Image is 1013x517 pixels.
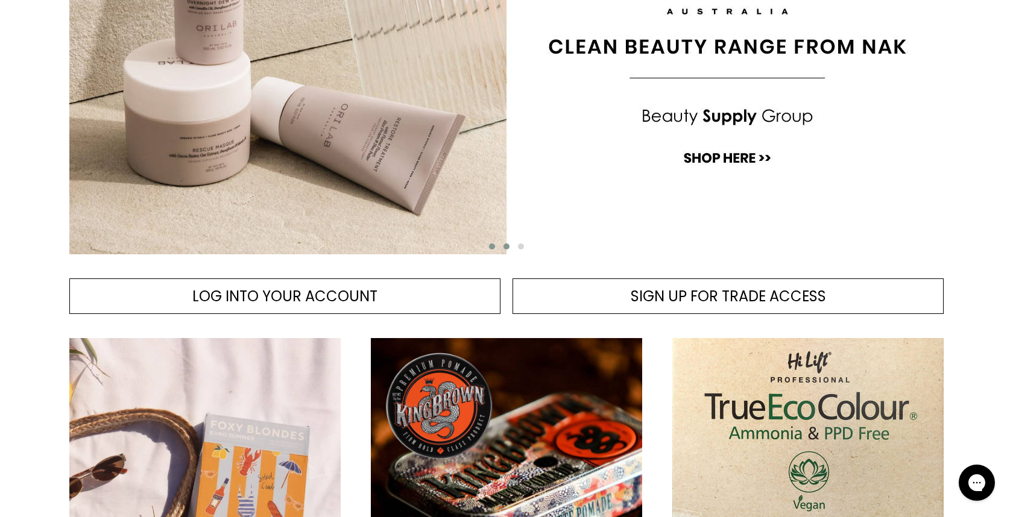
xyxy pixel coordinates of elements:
[513,278,944,315] a: SIGN UP FOR TRADE ACCESS
[631,286,826,306] span: SIGN UP FOR TRADE ACCESS
[953,460,1001,505] iframe: Gorgias live chat messenger
[69,278,500,315] a: LOG INTO YOUR ACCOUNT
[192,286,377,306] span: LOG INTO YOUR ACCOUNT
